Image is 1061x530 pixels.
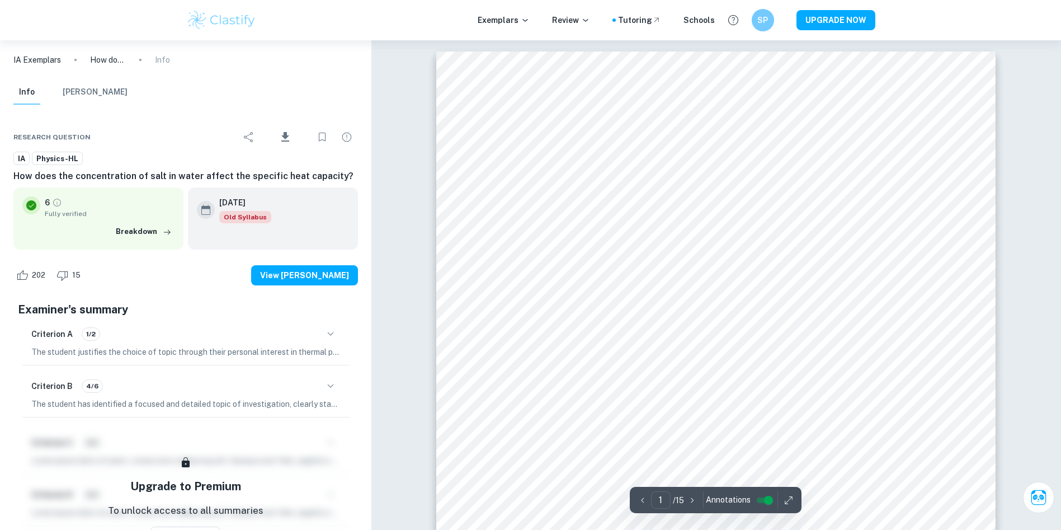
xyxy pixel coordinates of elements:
div: Dislike [54,266,87,284]
h5: Examiner's summary [18,301,353,318]
span: IA [14,153,29,165]
div: Report issue [336,126,358,148]
a: Grade fully verified [52,198,62,208]
button: Ask Clai [1023,482,1054,513]
a: IA [13,152,30,166]
h6: [DATE] [219,196,262,209]
button: Help and Feedback [724,11,743,30]
button: Breakdown [113,223,175,240]
button: Info [13,80,40,105]
div: Like [13,266,51,284]
h6: How does the concentration of salt in water affect the specific heat capacity? [13,170,358,183]
h5: Upgrade to Premium [130,478,241,495]
p: The student justifies the choice of topic through their personal interest in thermal physics. How... [31,346,340,358]
h6: Criterion A [31,328,73,340]
h6: Criterion B [31,380,73,392]
button: SP [752,9,774,31]
span: Fully verified [45,209,175,219]
button: [PERSON_NAME] [63,80,128,105]
a: IA Exemplars [13,54,61,66]
span: Research question [13,132,91,142]
div: Bookmark [311,126,333,148]
a: Tutoring [618,14,661,26]
span: 202 [26,270,51,281]
span: Annotations [706,494,751,506]
p: Info [155,54,170,66]
button: UPGRADE NOW [796,10,875,30]
div: Starting from the May 2025 session, the Physics IA requirements have changed. It's OK to refer to... [219,211,271,223]
span: Old Syllabus [219,211,271,223]
h6: SP [756,14,769,26]
p: To unlock access to all summaries [108,504,263,518]
span: 4/6 [82,381,102,391]
p: / 15 [673,494,684,506]
span: 1/2 [82,329,100,339]
p: 6 [45,196,50,209]
span: Physics-HL [32,153,82,165]
a: Schools [683,14,715,26]
p: How does the concentration of salt in water affect the specific heat capacity? [90,54,126,66]
p: Review [552,14,590,26]
div: Download [262,123,309,152]
a: Physics-HL [32,152,83,166]
button: View [PERSON_NAME] [251,265,358,285]
div: Share [238,126,260,148]
p: Exemplars [478,14,530,26]
span: 15 [66,270,87,281]
p: The student has identified a focused and detailed topic of investigation, clearly stating the eff... [31,398,340,410]
img: Clastify logo [186,9,257,31]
